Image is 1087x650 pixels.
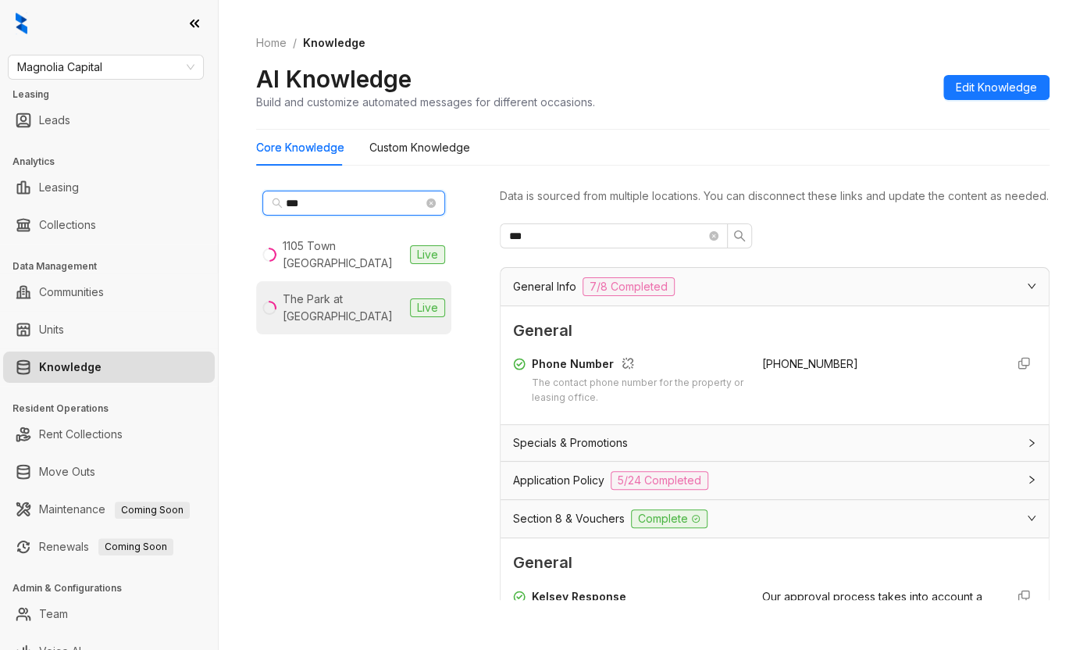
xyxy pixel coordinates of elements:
[12,581,218,595] h3: Admin & Configurations
[39,277,104,308] a: Communities
[410,298,445,317] span: Live
[39,419,123,450] a: Rent Collections
[3,494,215,525] li: Maintenance
[17,55,194,79] span: Magnolia Capital
[256,94,595,110] div: Build and customize automated messages for different occasions.
[39,172,79,203] a: Leasing
[283,237,404,272] div: 1105 Town [GEOGRAPHIC_DATA]
[3,531,215,562] li: Renewals
[256,139,344,156] div: Core Knowledge
[98,538,173,555] span: Coming Soon
[283,291,404,325] div: The Park at [GEOGRAPHIC_DATA]
[762,357,858,370] span: [PHONE_NUMBER]
[12,87,218,102] h3: Leasing
[3,598,215,630] li: Team
[39,352,102,383] a: Knowledge
[513,278,576,295] span: General Info
[426,198,436,208] span: close-circle
[410,245,445,264] span: Live
[501,462,1049,499] div: Application Policy5/24 Completed
[272,198,283,209] span: search
[1027,438,1036,448] span: collapsed
[513,472,604,489] span: Application Policy
[3,352,215,383] li: Knowledge
[115,502,190,519] span: Coming Soon
[3,172,215,203] li: Leasing
[39,598,68,630] a: Team
[513,434,628,452] span: Specials & Promotions
[39,209,96,241] a: Collections
[532,376,743,405] div: The contact phone number for the property or leasing office.
[611,471,708,490] span: 5/24 Completed
[583,277,675,296] span: 7/8 Completed
[733,230,746,242] span: search
[709,231,718,241] span: close-circle
[16,12,27,34] img: logo
[293,34,297,52] li: /
[501,268,1049,305] div: General Info7/8 Completed
[12,259,218,273] h3: Data Management
[3,419,215,450] li: Rent Collections
[513,319,1036,343] span: General
[1027,475,1036,484] span: collapsed
[39,531,173,562] a: RenewalsComing Soon
[3,456,215,487] li: Move Outs
[39,105,70,136] a: Leads
[956,79,1037,96] span: Edit Knowledge
[39,456,95,487] a: Move Outs
[12,402,218,416] h3: Resident Operations
[532,588,743,605] div: Kelsey Response
[303,36,365,49] span: Knowledge
[3,314,215,345] li: Units
[1027,513,1036,523] span: expanded
[501,500,1049,537] div: Section 8 & VouchersComplete
[3,209,215,241] li: Collections
[513,551,1036,575] span: General
[943,75,1050,100] button: Edit Knowledge
[532,355,743,376] div: Phone Number
[3,277,215,308] li: Communities
[631,509,707,528] span: Complete
[12,155,218,169] h3: Analytics
[501,425,1049,461] div: Specials & Promotions
[3,105,215,136] li: Leads
[1027,281,1036,291] span: expanded
[253,34,290,52] a: Home
[500,187,1050,205] div: Data is sourced from multiple locations. You can disconnect these links and update the content as...
[256,64,412,94] h2: AI Knowledge
[369,139,470,156] div: Custom Knowledge
[39,314,64,345] a: Units
[513,510,625,527] span: Section 8 & Vouchers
